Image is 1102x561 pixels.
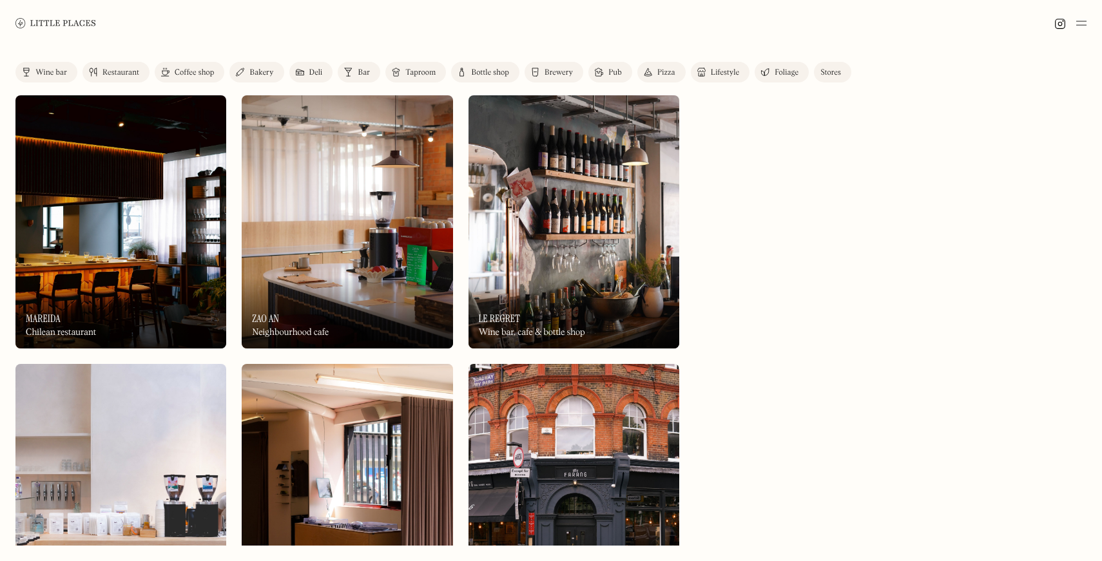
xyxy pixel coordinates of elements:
[15,95,226,348] a: MareidaMareidaMareidaChilean restaurant
[82,62,150,82] a: Restaurant
[657,69,675,77] div: Pizza
[309,69,323,77] div: Deli
[385,62,446,82] a: Taproom
[479,312,520,325] h3: Le Regret
[252,312,279,325] h3: Zao An
[35,69,67,77] div: Wine bar
[175,69,214,77] div: Coffee shop
[155,62,224,82] a: Coffee shop
[338,62,380,82] a: Bar
[15,95,226,348] img: Mareida
[711,69,739,77] div: Lifestyle
[26,312,61,325] h3: Mareida
[588,62,632,82] a: Pub
[608,69,622,77] div: Pub
[469,95,679,348] img: Le Regret
[691,62,749,82] a: Lifestyle
[405,69,436,77] div: Taproom
[471,69,509,77] div: Bottle shop
[102,69,139,77] div: Restaurant
[242,95,452,348] img: Zao An
[358,69,370,77] div: Bar
[15,62,77,82] a: Wine bar
[249,69,273,77] div: Bakery
[525,62,583,82] a: Brewery
[242,95,452,348] a: Zao AnZao AnZao AnNeighbourhood cafe
[775,69,798,77] div: Foliage
[637,62,686,82] a: Pizza
[814,62,851,82] a: Stores
[26,327,96,338] div: Chilean restaurant
[451,62,519,82] a: Bottle shop
[289,62,333,82] a: Deli
[252,327,329,338] div: Neighbourhood cafe
[820,69,841,77] div: Stores
[755,62,809,82] a: Foliage
[469,95,679,348] a: Le RegretLe RegretLe RegretWine bar, cafe & bottle shop
[479,327,585,338] div: Wine bar, cafe & bottle shop
[229,62,284,82] a: Bakery
[545,69,573,77] div: Brewery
